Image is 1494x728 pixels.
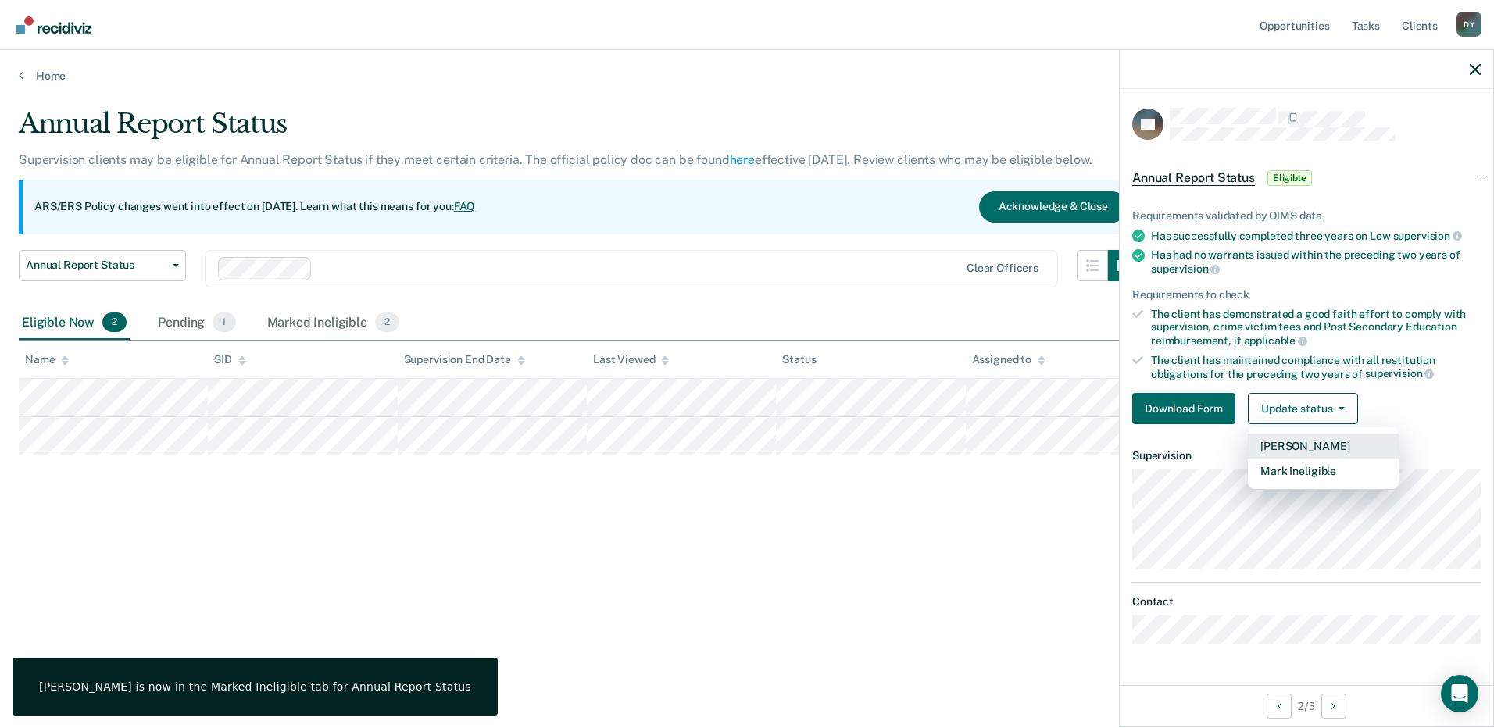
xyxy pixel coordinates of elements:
[1132,170,1255,186] span: Annual Report Status
[1151,262,1220,275] span: supervision
[16,16,91,34] img: Recidiviz
[730,152,755,167] a: here
[1393,230,1462,242] span: supervision
[1441,675,1478,712] div: Open Intercom Messenger
[404,353,525,366] div: Supervision End Date
[1151,354,1481,380] div: The client has maintained compliance with all restitution obligations for the preceding two years of
[1151,248,1481,275] div: Has had no warrants issued within the preceding two years of
[1132,393,1235,424] button: Download Form
[1365,367,1434,380] span: supervision
[264,306,403,341] div: Marked Ineligible
[1267,694,1292,719] button: Previous Opportunity
[1244,334,1307,347] span: applicable
[26,259,166,272] span: Annual Report Status
[1151,308,1481,348] div: The client has demonstrated a good faith effort to comply with supervision, crime victim fees and...
[25,353,69,366] div: Name
[1248,459,1399,484] button: Mark Ineligible
[19,69,1475,83] a: Home
[19,152,1092,167] p: Supervision clients may be eligible for Annual Report Status if they meet certain criteria. The o...
[782,353,816,366] div: Status
[593,353,669,366] div: Last Viewed
[1120,685,1493,726] div: 2 / 3
[1132,449,1481,462] dt: Supervision
[1456,12,1481,37] button: Profile dropdown button
[967,262,1038,275] div: Clear officers
[1151,229,1481,243] div: Has successfully completed three years on Low
[979,191,1128,223] button: Acknowledge & Close
[1132,288,1481,302] div: Requirements to check
[19,108,1139,152] div: Annual Report Status
[19,306,130,341] div: Eligible Now
[1456,12,1481,37] div: D Y
[1248,393,1358,424] button: Update status
[972,353,1045,366] div: Assigned to
[102,312,127,333] span: 2
[375,312,399,333] span: 2
[155,306,238,341] div: Pending
[213,312,235,333] span: 1
[1248,434,1399,459] button: [PERSON_NAME]
[34,199,475,215] p: ARS/ERS Policy changes went into effect on [DATE]. Learn what this means for you:
[214,353,246,366] div: SID
[454,200,476,212] a: FAQ
[39,680,471,694] div: [PERSON_NAME] is now in the Marked Ineligible tab for Annual Report Status
[1267,170,1312,186] span: Eligible
[1132,393,1242,424] a: Navigate to form link
[1120,153,1493,203] div: Annual Report StatusEligible
[1321,694,1346,719] button: Next Opportunity
[1132,595,1481,608] dt: Contact
[1132,209,1481,223] div: Requirements validated by OIMS data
